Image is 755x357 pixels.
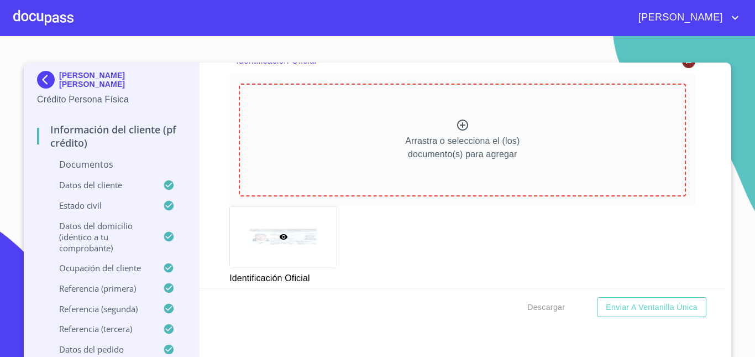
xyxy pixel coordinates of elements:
button: Enviar a Ventanilla única [597,297,706,318]
p: Referencia (segunda) [37,303,163,314]
p: Referencia (tercera) [37,323,163,334]
div: [PERSON_NAME] [PERSON_NAME] [37,71,186,93]
p: Identificación Oficial [229,267,336,285]
span: [PERSON_NAME] [630,9,728,27]
p: Crédito Persona Física [37,93,186,106]
img: Docupass spot blue [37,71,59,89]
p: Arrastra o selecciona el (los) documento(s) para agregar [405,134,520,161]
p: Estado Civil [37,200,163,211]
button: account of current user [630,9,742,27]
p: Datos del cliente [37,179,163,190]
button: Descargar [523,297,569,318]
p: Documentos [37,158,186,170]
p: Datos del domicilio (idéntico a tu comprobante) [37,220,163,253]
span: Descargar [527,301,565,314]
span: Enviar a Ventanilla única [606,301,698,314]
p: Datos del pedido [37,344,163,355]
p: [PERSON_NAME] [PERSON_NAME] [59,71,186,89]
p: Información del cliente (PF crédito) [37,123,186,149]
p: Referencia (primera) [37,283,163,294]
p: Ocupación del Cliente [37,262,163,273]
